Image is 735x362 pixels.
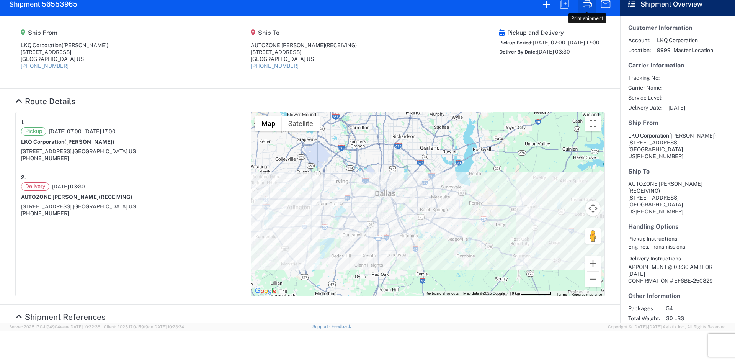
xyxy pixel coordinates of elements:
[255,116,282,131] button: Show street map
[628,37,651,44] span: Account:
[251,42,357,49] div: AUTOZONE [PERSON_NAME]
[628,243,727,250] div: Engines, Transmissions -
[628,188,660,194] span: (RECEIVING)
[585,272,601,287] button: Zoom out
[15,97,76,106] a: Hide Details
[585,256,601,271] button: Zoom in
[426,291,459,296] button: Keyboard shortcuts
[585,201,601,216] button: Map camera controls
[628,181,702,201] span: AUTOZONE [PERSON_NAME] [STREET_ADDRESS]
[104,324,184,329] span: Client: 2025.17.0-159f9de
[628,119,727,126] h5: Ship From
[251,29,357,36] h5: Ship To
[666,305,732,312] span: 54
[52,183,85,190] span: [DATE] 03:30
[533,39,599,46] span: [DATE] 07:00 - [DATE] 17:00
[668,104,685,111] span: [DATE]
[21,194,132,200] strong: AUTOZONE [PERSON_NAME]
[73,203,136,210] span: [GEOGRAPHIC_DATA] US
[666,315,732,322] span: 30 LBS
[21,127,46,136] span: Pickup
[62,42,108,48] span: ([PERSON_NAME])
[251,56,357,62] div: [GEOGRAPHIC_DATA] US
[628,47,651,54] span: Location:
[628,139,679,146] span: [STREET_ADDRESS]
[628,132,727,160] address: [GEOGRAPHIC_DATA] US
[628,24,727,31] h5: Customer Information
[21,42,108,49] div: LKQ Corporation
[628,223,727,230] h5: Handling Options
[628,84,662,91] span: Carrier Name:
[9,324,100,329] span: Server: 2025.17.0-1194904eeae
[21,155,246,162] div: [PHONE_NUMBER]
[153,324,184,329] span: [DATE] 10:23:34
[628,104,662,111] span: Delivery Date:
[282,116,320,131] button: Show satellite imagery
[499,29,599,36] h5: Pickup and Delivery
[21,139,114,145] strong: LKQ Corporation
[585,116,601,131] button: Toggle fullscreen view
[635,208,683,215] span: [PHONE_NUMBER]
[21,49,108,56] div: [STREET_ADDRESS]
[507,291,554,296] button: Map Scale: 10 km per 78 pixels
[332,324,351,329] a: Feedback
[628,168,727,175] h5: Ship To
[510,291,520,295] span: 10 km
[15,312,106,322] a: Hide Details
[628,74,662,81] span: Tracking No:
[99,194,132,200] span: (RECEIVING)
[628,256,727,262] h6: Delivery Instructions
[628,62,727,69] h5: Carrier Information
[585,228,601,244] button: Drag Pegman onto the map to open Street View
[463,291,505,295] span: Map data ©2025 Google
[628,305,660,312] span: Packages:
[73,148,136,154] span: [GEOGRAPHIC_DATA] US
[21,29,108,36] h5: Ship From
[21,118,25,127] strong: 1.
[556,292,567,296] a: Terms
[325,42,357,48] span: (RECEIVING)
[635,153,683,159] span: [PHONE_NUMBER]
[499,49,537,55] span: Deliver By Date:
[49,128,116,135] span: [DATE] 07:00 - [DATE] 17:00
[253,286,278,296] a: Open this area in Google Maps (opens a new window)
[312,324,332,329] a: Support
[628,180,727,215] address: [GEOGRAPHIC_DATA] US
[499,40,533,46] span: Pickup Period:
[21,182,49,191] span: Delivery
[21,56,108,62] div: [GEOGRAPHIC_DATA] US
[628,94,662,101] span: Service Level:
[657,47,713,54] span: 9999 - Master Location
[21,148,73,154] span: [STREET_ADDRESS],
[21,203,73,210] span: [STREET_ADDRESS],
[669,133,716,139] span: ([PERSON_NAME])
[537,49,570,55] span: [DATE] 03:30
[628,292,727,300] h5: Other Information
[69,324,100,329] span: [DATE] 10:32:38
[608,323,726,330] span: Copyright © [DATE]-[DATE] Agistix Inc., All Rights Reserved
[628,264,727,284] div: APPOINTMENT @ 03:30 AM ! FOR [DATE] CONFIRMATION # EF6BE-250829
[64,139,114,145] span: ([PERSON_NAME])
[572,292,602,296] a: Report a map error
[253,286,278,296] img: Google
[251,63,299,69] a: [PHONE_NUMBER]
[657,37,713,44] span: LKQ Corporation
[21,63,69,69] a: [PHONE_NUMBER]
[21,173,26,182] strong: 2.
[251,49,357,56] div: [STREET_ADDRESS]
[21,210,246,217] div: [PHONE_NUMBER]
[628,315,660,322] span: Total Weight:
[628,133,669,139] span: LKQ Corporation
[628,236,727,242] h6: Pickup Instructions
